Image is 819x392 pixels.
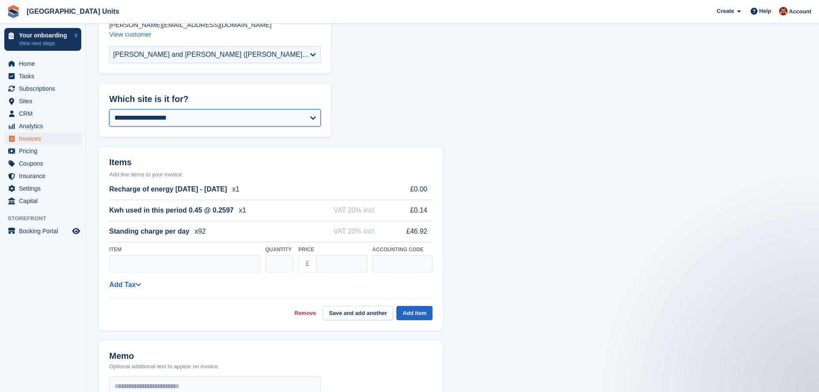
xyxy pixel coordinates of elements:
span: Settings [19,182,71,194]
a: View customer [109,31,151,38]
span: Subscriptions [19,83,71,95]
img: stora-icon-8386f47178a22dfd0bd8f6a31ec36ba5ce8667c1dd55bd0f319d3a0aa187defe.svg [7,5,20,18]
span: x1 [232,184,239,194]
a: menu [4,83,81,95]
span: VAT 20% incl. [334,226,376,237]
a: Preview store [71,226,81,236]
span: Invoices [19,133,71,145]
a: Remove [294,309,316,318]
span: Pricing [19,145,71,157]
label: Item [109,246,260,253]
span: Home [19,58,71,70]
h2: Memo [109,351,220,361]
p: [PERSON_NAME][EMAIL_ADDRESS][DOMAIN_NAME] [109,20,321,30]
label: Quantity [265,246,293,253]
span: Kwh used in this period 0.45 @ 0.2597 [109,205,233,216]
button: Save and add another [323,306,393,320]
span: x1 [239,205,246,216]
span: Insurance [19,170,71,182]
span: x92 [195,226,206,237]
span: Capital [19,195,71,207]
h2: Which site is it for? [109,94,321,104]
a: menu [4,182,81,194]
span: Tasks [19,70,71,82]
label: Accounting code [372,246,433,253]
a: menu [4,157,81,170]
span: £46.92 [395,226,427,237]
a: menu [4,120,81,132]
a: [GEOGRAPHIC_DATA] Units [23,4,123,19]
img: Laura Clinnick [779,7,788,15]
label: Price [298,246,367,253]
a: menu [4,225,81,237]
a: menu [4,58,81,70]
span: Storefront [8,214,86,223]
p: Optional additional text to appear on invoice. [109,362,220,371]
h2: Items [109,157,433,169]
span: Coupons [19,157,71,170]
a: menu [4,145,81,157]
span: Analytics [19,120,71,132]
span: CRM [19,108,71,120]
button: Add item [396,306,433,320]
a: Your onboarding View next steps [4,28,81,51]
a: menu [4,195,81,207]
span: Sites [19,95,71,107]
span: £0.14 [395,205,427,216]
p: Your onboarding [19,32,70,38]
p: Add line items to your invoice. [109,170,433,179]
p: View next steps [19,40,70,47]
a: menu [4,170,81,182]
span: Create [717,7,734,15]
span: Account [789,7,811,16]
span: Standing charge per day [109,226,190,237]
a: menu [4,95,81,107]
a: menu [4,108,81,120]
a: Add Tax [109,281,141,288]
div: [PERSON_NAME] and [PERSON_NAME] ([PERSON_NAME][EMAIL_ADDRESS][DOMAIN_NAME]) [113,49,310,60]
a: menu [4,70,81,82]
span: Booking Portal [19,225,71,237]
a: menu [4,133,81,145]
span: Help [759,7,771,15]
span: £0.00 [395,184,427,194]
span: VAT 20% incl. [334,205,376,216]
span: Recharge of energy [DATE] - [DATE] [109,184,227,194]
